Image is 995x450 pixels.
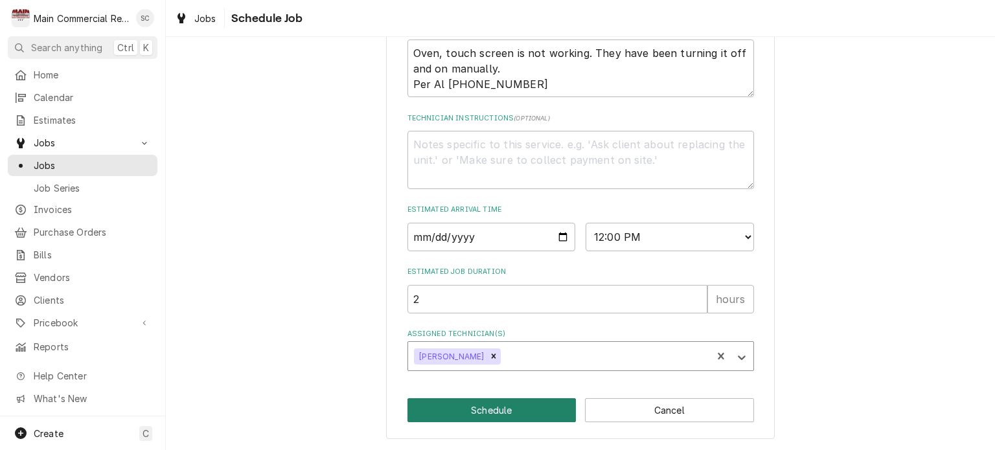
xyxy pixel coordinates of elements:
a: Bills [8,244,157,265]
div: Estimated Job Duration [407,267,754,313]
span: Search anything [31,41,102,54]
div: M [12,9,30,27]
span: Clients [34,293,151,307]
span: C [143,427,149,440]
span: Calendar [34,91,151,104]
a: Clients [8,289,157,311]
div: Main Commercial Refrigeration Service's Avatar [12,9,30,27]
a: Go to What's New [8,388,157,409]
span: Vendors [34,271,151,284]
span: Jobs [194,12,216,25]
a: Jobs [8,155,157,176]
span: ( optional ) [514,115,550,122]
div: [PERSON_NAME] [414,348,486,365]
button: Cancel [585,398,754,422]
div: Reason For Call [407,21,754,97]
button: Search anythingCtrlK [8,36,157,59]
a: Vendors [8,267,157,288]
label: Technician Instructions [407,113,754,124]
span: Create [34,428,63,439]
span: Job Series [34,181,151,195]
div: Remove Mike Marchese [486,348,501,365]
label: Assigned Technician(s) [407,329,754,339]
a: Job Series [8,177,157,199]
div: Assigned Technician(s) [407,329,754,371]
div: Estimated Arrival Time [407,205,754,251]
span: Pricebook [34,316,132,330]
span: Jobs [34,159,151,172]
span: Invoices [34,203,151,216]
a: Home [8,64,157,85]
input: Date [407,223,576,251]
a: Go to Jobs [8,132,157,153]
div: Button Group Row [407,398,754,422]
span: Schedule Job [227,10,303,27]
span: Estimates [34,113,151,127]
div: Sharon Campbell's Avatar [136,9,154,27]
a: Invoices [8,199,157,220]
div: Button Group [407,398,754,422]
span: K [143,41,149,54]
a: Go to Help Center [8,365,157,387]
button: Schedule [407,398,577,422]
a: Estimates [8,109,157,131]
label: Estimated Arrival Time [407,205,754,215]
span: Reports [34,340,151,354]
a: Jobs [170,8,222,29]
a: Go to Pricebook [8,312,157,333]
span: Help Center [34,369,150,383]
span: Purchase Orders [34,225,151,239]
div: SC [136,9,154,27]
a: Reports [8,336,157,357]
span: Jobs [34,136,132,150]
a: Calendar [8,87,157,108]
select: Time Select [586,223,754,251]
span: Home [34,68,151,82]
span: Ctrl [117,41,134,54]
div: Technician Instructions [407,113,754,189]
textarea: Oven, touch screen is not working. They have been turning it off and on manually. Per Al [PHONE_N... [407,39,754,98]
a: Purchase Orders [8,221,157,243]
span: Bills [34,248,151,262]
div: Main Commercial Refrigeration Service [34,12,129,25]
label: Estimated Job Duration [407,267,754,277]
div: hours [707,285,754,313]
span: What's New [34,392,150,405]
